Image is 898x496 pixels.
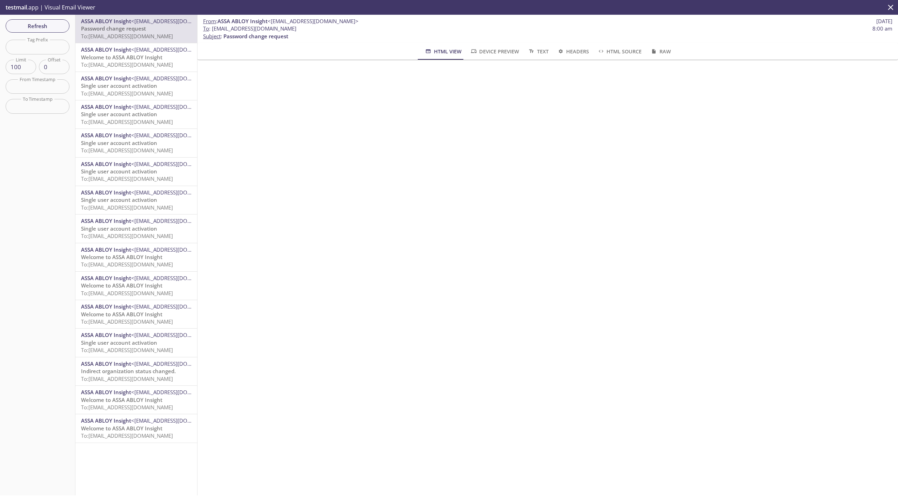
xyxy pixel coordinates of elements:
[131,160,222,167] span: <[EMAIL_ADDRESS][DOMAIN_NAME]>
[75,357,197,385] div: ASSA ABLOY Insight<[EMAIL_ADDRESS][DOMAIN_NAME]>Indirect organization status changed.To:[EMAIL_AD...
[81,75,131,82] span: ASSA ABLOY Insight
[75,158,197,186] div: ASSA ABLOY Insight<[EMAIL_ADDRESS][DOMAIN_NAME]>Single user account activationTo:[EMAIL_ADDRESS][...
[81,232,173,239] span: To: [EMAIL_ADDRESS][DOMAIN_NAME]
[75,329,197,357] div: ASSA ABLOY Insight<[EMAIL_ADDRESS][DOMAIN_NAME]>Single user account activationTo:[EMAIL_ADDRESS][...
[11,21,64,31] span: Refresh
[872,25,892,32] span: 8:00 am
[131,217,222,224] span: <[EMAIL_ADDRESS][DOMAIN_NAME]>
[131,189,222,196] span: <[EMAIL_ADDRESS][DOMAIN_NAME]>
[81,196,157,203] span: Single user account activation
[81,82,157,89] span: Single user account activation
[81,204,173,211] span: To: [EMAIL_ADDRESS][DOMAIN_NAME]
[203,18,216,25] span: From
[81,61,173,68] span: To: [EMAIL_ADDRESS][DOMAIN_NAME]
[75,129,197,157] div: ASSA ABLOY Insight<[EMAIL_ADDRESS][DOMAIN_NAME]>Single user account activationTo:[EMAIL_ADDRESS][...
[81,360,131,367] span: ASSA ABLOY Insight
[81,261,173,268] span: To: [EMAIL_ADDRESS][DOMAIN_NAME]
[81,118,173,125] span: To: [EMAIL_ADDRESS][DOMAIN_NAME]
[75,15,197,443] nav: emails
[81,246,131,253] span: ASSA ABLOY Insight
[6,4,27,11] span: testmail
[81,275,131,282] span: ASSA ABLOY Insight
[81,54,162,61] span: Welcome to ASSA ABLOY Insight
[131,360,222,367] span: <[EMAIL_ADDRESS][DOMAIN_NAME]>
[203,25,296,32] span: : [EMAIL_ADDRESS][DOMAIN_NAME]
[131,246,222,253] span: <[EMAIL_ADDRESS][DOMAIN_NAME]>
[75,414,197,442] div: ASSA ABLOY Insight<[EMAIL_ADDRESS][DOMAIN_NAME]>Welcome to ASSA ABLOY InsightTo:[EMAIL_ADDRESS][D...
[81,404,173,411] span: To: [EMAIL_ADDRESS][DOMAIN_NAME]
[131,18,222,25] span: <[EMAIL_ADDRESS][DOMAIN_NAME]>
[75,100,197,128] div: ASSA ABLOY Insight<[EMAIL_ADDRESS][DOMAIN_NAME]>Single user account activationTo:[EMAIL_ADDRESS][...
[131,75,222,82] span: <[EMAIL_ADDRESS][DOMAIN_NAME]>
[81,417,131,424] span: ASSA ABLOY Insight
[81,253,162,260] span: Welcome to ASSA ABLOY Insight
[131,103,222,110] span: <[EMAIL_ADDRESS][DOMAIN_NAME]>
[203,33,221,40] span: Subject
[424,47,461,56] span: HTML View
[650,47,671,56] span: Raw
[131,331,222,338] span: <[EMAIL_ADDRESS][DOMAIN_NAME]>
[81,389,131,396] span: ASSA ABLOY Insight
[81,217,131,224] span: ASSA ABLOY Insight
[75,214,197,243] div: ASSA ABLOY Insight<[EMAIL_ADDRESS][DOMAIN_NAME]>Single user account activationTo:[EMAIL_ADDRESS][...
[75,72,197,100] div: ASSA ABLOY Insight<[EMAIL_ADDRESS][DOMAIN_NAME]>Single user account activationTo:[EMAIL_ADDRESS][...
[223,33,288,40] span: Password change request
[81,18,131,25] span: ASSA ABLOY Insight
[81,375,173,382] span: To: [EMAIL_ADDRESS][DOMAIN_NAME]
[81,189,131,196] span: ASSA ABLOY Insight
[528,47,548,56] span: Text
[131,275,222,282] span: <[EMAIL_ADDRESS][DOMAIN_NAME]>
[6,19,69,33] button: Refresh
[81,396,162,403] span: Welcome to ASSA ABLOY Insight
[268,18,358,25] span: <[EMAIL_ADDRESS][DOMAIN_NAME]>
[81,303,131,310] span: ASSA ABLOY Insight
[131,132,222,139] span: <[EMAIL_ADDRESS][DOMAIN_NAME]>
[75,272,197,300] div: ASSA ABLOY Insight<[EMAIL_ADDRESS][DOMAIN_NAME]>Welcome to ASSA ABLOY InsightTo:[EMAIL_ADDRESS][D...
[81,111,157,118] span: Single user account activation
[81,25,146,32] span: Password change request
[131,46,222,53] span: <[EMAIL_ADDRESS][DOMAIN_NAME]>
[81,318,173,325] span: To: [EMAIL_ADDRESS][DOMAIN_NAME]
[203,18,358,25] span: :
[75,43,197,71] div: ASSA ABLOY Insight<[EMAIL_ADDRESS][DOMAIN_NAME]>Welcome to ASSA ABLOY InsightTo:[EMAIL_ADDRESS][D...
[81,90,173,97] span: To: [EMAIL_ADDRESS][DOMAIN_NAME]
[75,186,197,214] div: ASSA ABLOY Insight<[EMAIL_ADDRESS][DOMAIN_NAME]>Single user account activationTo:[EMAIL_ADDRESS][...
[81,425,162,432] span: Welcome to ASSA ABLOY Insight
[75,386,197,414] div: ASSA ABLOY Insight<[EMAIL_ADDRESS][DOMAIN_NAME]>Welcome to ASSA ABLOY InsightTo:[EMAIL_ADDRESS][D...
[203,25,209,32] span: To
[217,18,268,25] span: ASSA ABLOY Insight
[81,346,173,353] span: To: [EMAIL_ADDRESS][DOMAIN_NAME]
[131,303,222,310] span: <[EMAIL_ADDRESS][DOMAIN_NAME]>
[81,132,131,139] span: ASSA ABLOY Insight
[81,225,157,232] span: Single user account activation
[75,300,197,328] div: ASSA ABLOY Insight<[EMAIL_ADDRESS][DOMAIN_NAME]>Welcome to ASSA ABLOY InsightTo:[EMAIL_ADDRESS][D...
[81,282,162,289] span: Welcome to ASSA ABLOY Insight
[131,389,222,396] span: <[EMAIL_ADDRESS][DOMAIN_NAME]>
[81,168,157,175] span: Single user account activation
[597,47,642,56] span: HTML Source
[131,417,222,424] span: <[EMAIL_ADDRESS][DOMAIN_NAME]>
[876,18,892,25] span: [DATE]
[81,46,131,53] span: ASSA ABLOY Insight
[203,25,892,40] p: :
[81,339,157,346] span: Single user account activation
[81,175,173,182] span: To: [EMAIL_ADDRESS][DOMAIN_NAME]
[81,147,173,154] span: To: [EMAIL_ADDRESS][DOMAIN_NAME]
[557,47,589,56] span: Headers
[81,33,173,40] span: To: [EMAIL_ADDRESS][DOMAIN_NAME]
[81,311,162,318] span: Welcome to ASSA ABLOY Insight
[81,331,131,338] span: ASSA ABLOY Insight
[81,290,173,297] span: To: [EMAIL_ADDRESS][DOMAIN_NAME]
[81,139,157,146] span: Single user account activation
[81,432,173,439] span: To: [EMAIL_ADDRESS][DOMAIN_NAME]
[75,243,197,271] div: ASSA ABLOY Insight<[EMAIL_ADDRESS][DOMAIN_NAME]>Welcome to ASSA ABLOY InsightTo:[EMAIL_ADDRESS][D...
[81,368,176,375] span: Indirect organization status changed.
[81,160,131,167] span: ASSA ABLOY Insight
[470,47,519,56] span: Device Preview
[81,103,131,110] span: ASSA ABLOY Insight
[75,15,197,43] div: ASSA ABLOY Insight<[EMAIL_ADDRESS][DOMAIN_NAME]>Password change requestTo:[EMAIL_ADDRESS][DOMAIN_...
